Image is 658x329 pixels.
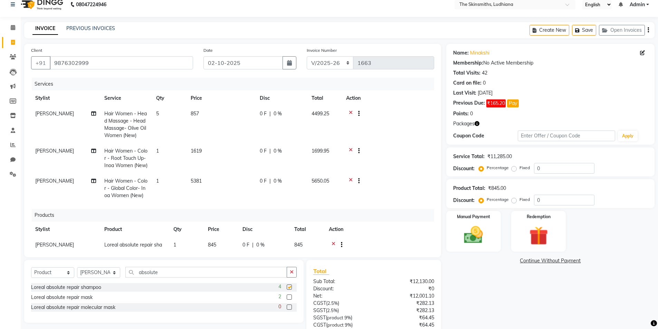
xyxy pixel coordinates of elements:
[256,90,307,106] th: Disc
[187,90,256,106] th: Price
[327,300,338,306] span: 2.5%
[100,222,169,237] th: Product
[478,89,493,97] div: [DATE]
[290,222,325,237] th: Total
[156,110,159,117] span: 5
[453,89,476,97] div: Last Visit:
[100,90,152,106] th: Service
[453,153,485,160] div: Service Total:
[345,322,351,328] span: 9%
[307,47,337,54] label: Invoice Number
[530,25,569,36] button: Create New
[35,242,74,248] span: [PERSON_NAME]
[191,178,202,184] span: 5381
[191,148,202,154] span: 1619
[104,148,147,168] span: Hair Women - Color - Root Touch Up- Inoa Women (New)
[342,90,434,106] th: Action
[453,185,485,192] div: Product Total:
[519,196,530,203] label: Fixed
[104,178,147,199] span: Hair Women - Color - Global Color- Inoa Women (New)
[374,314,439,321] div: ₹64.45
[66,25,115,31] a: PREVIOUS INVOICES
[453,197,475,204] div: Discount:
[307,90,342,106] th: Total
[260,177,267,185] span: 0 F
[313,268,329,275] span: Total
[470,110,473,117] div: 0
[453,99,485,107] div: Previous Due:
[453,120,475,127] span: Packages
[308,292,374,300] div: Net:
[457,214,490,220] label: Manual Payment
[374,278,439,285] div: ₹12,130.00
[156,178,159,184] span: 1
[269,110,271,117] span: |
[312,110,329,117] span: 4499.25
[519,165,530,171] label: Fixed
[274,110,282,117] span: 0 %
[104,110,147,138] span: Hair Women - Head Massage - Head Massage- Olive Oil Women (New)
[487,153,512,160] div: ₹11,285.00
[274,147,282,155] span: 0 %
[518,130,615,141] input: Enter Offer / Coupon Code
[325,222,434,237] th: Action
[374,321,439,329] div: ₹64.45
[308,307,374,314] div: ( )
[453,49,469,57] div: Name:
[278,283,281,290] span: 4
[208,242,216,248] span: 845
[313,300,326,306] span: CGST
[104,242,162,255] span: Loreal absolute repair shampoo
[374,292,439,300] div: ₹12,001.10
[507,99,519,107] button: Pay
[470,49,489,57] a: Minakshi
[527,214,551,220] label: Redemption
[327,315,343,320] span: product
[453,69,480,77] div: Total Visits:
[278,293,281,300] span: 2
[374,285,439,292] div: ₹0
[152,90,187,106] th: Qty
[260,110,267,117] span: 0 F
[31,90,100,106] th: Stylist
[173,242,176,248] span: 1
[344,315,351,320] span: 9%
[599,25,645,36] button: Open Invoices
[294,242,303,248] span: 845
[488,185,506,192] div: ₹845.00
[35,148,74,154] span: [PERSON_NAME]
[125,267,287,278] input: Search or Scan
[242,241,249,249] span: 0 F
[238,222,290,237] th: Disc
[313,307,326,313] span: SGST
[572,25,596,36] button: Save
[308,285,374,292] div: Discount:
[31,284,101,291] div: Loreal absolute repair shampoo
[308,278,374,285] div: Sub Total:
[260,147,267,155] span: 0 F
[256,241,265,249] span: 0 %
[313,315,326,321] span: SGST
[278,303,281,310] span: 0
[453,79,481,87] div: Card on file:
[487,196,509,203] label: Percentage
[32,78,439,90] div: Services
[312,178,329,184] span: 5650.05
[308,300,374,307] div: ( )
[31,222,100,237] th: Stylist
[31,56,50,69] button: +91
[374,307,439,314] div: ₹282.13
[483,79,486,87] div: 0
[32,22,58,35] a: INVOICE
[453,132,518,139] div: Coupon Code
[269,177,271,185] span: |
[313,322,326,328] span: CGST
[482,69,487,77] div: 42
[269,147,271,155] span: |
[630,1,645,8] span: Admin
[31,294,93,301] div: Loreal absolute repair mask
[31,304,115,311] div: Loreal absolute repair molecular mask
[156,148,159,154] span: 1
[618,131,638,141] button: Apply
[31,47,42,54] label: Client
